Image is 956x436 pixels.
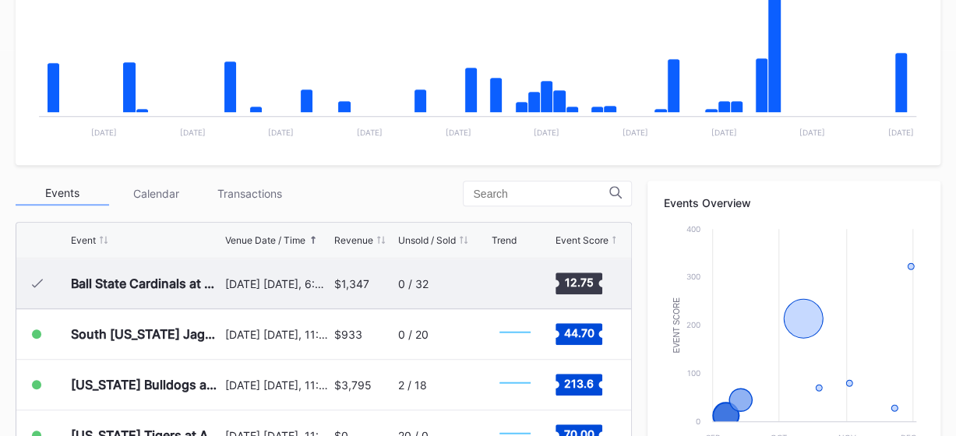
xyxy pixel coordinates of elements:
[334,378,372,392] div: $3,795
[109,181,203,206] div: Calendar
[696,417,700,426] text: 0
[203,181,296,206] div: Transactions
[179,128,205,137] text: [DATE]
[473,188,609,200] input: Search
[268,128,294,137] text: [DATE]
[492,234,517,246] div: Trend
[334,234,373,246] div: Revenue
[564,326,594,339] text: 44.70
[687,368,700,378] text: 100
[225,378,330,392] div: [DATE] [DATE], 11:59PM
[225,328,330,341] div: [DATE] [DATE], 11:45AM
[711,128,736,137] text: [DATE]
[398,378,427,392] div: 2 / 18
[334,328,362,341] div: $933
[799,128,825,137] text: [DATE]
[398,234,456,246] div: Unsold / Sold
[492,264,538,303] svg: Chart title
[672,297,681,353] text: Event Score
[888,128,914,137] text: [DATE]
[91,128,117,137] text: [DATE]
[398,328,429,341] div: 0 / 20
[445,128,471,137] text: [DATE]
[71,276,221,291] div: Ball State Cardinals at Auburn Tigers Football
[623,128,648,137] text: [DATE]
[71,234,96,246] div: Event
[492,365,538,404] svg: Chart title
[225,277,330,290] div: [DATE] [DATE], 6:30PM
[334,277,369,290] div: $1,347
[534,128,559,137] text: [DATE]
[556,234,609,246] div: Event Score
[398,277,429,290] div: 0 / 32
[225,234,305,246] div: Venue Date / Time
[492,315,538,353] svg: Chart title
[71,377,221,392] div: [US_STATE] Bulldogs at Auburn Tigers Football ([PERSON_NAME] Jersey Retirement Ceremony)
[357,128,383,137] text: [DATE]
[564,377,594,390] text: 213.6
[71,326,221,342] div: South [US_STATE] Jaguars at Auburn Tigers Football
[686,272,700,281] text: 300
[686,320,700,329] text: 200
[16,181,109,206] div: Events
[565,276,594,289] text: 12.75
[663,196,925,209] div: Events Overview
[686,224,700,234] text: 400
